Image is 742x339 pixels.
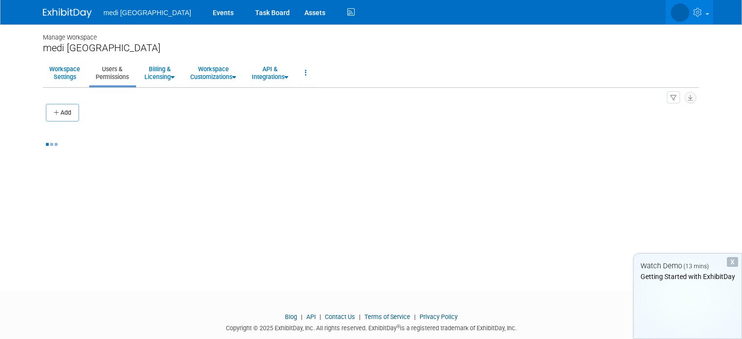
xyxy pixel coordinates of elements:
[46,143,58,146] img: loading...
[364,313,410,320] a: Terms of Service
[43,24,699,42] div: Manage Workspace
[43,42,699,54] div: medi [GEOGRAPHIC_DATA]
[46,104,79,121] button: Add
[325,313,355,320] a: Contact Us
[671,3,689,22] img: Medi Canada
[43,8,92,18] img: ExhibitDay
[683,263,709,270] span: (13 mins)
[103,9,191,17] span: medi [GEOGRAPHIC_DATA]
[357,313,363,320] span: |
[420,313,458,320] a: Privacy Policy
[306,313,316,320] a: API
[397,324,400,329] sup: ®
[184,61,242,85] a: WorkspaceCustomizations
[89,61,135,85] a: Users &Permissions
[43,61,86,85] a: WorkspaceSettings
[245,61,295,85] a: API &Integrations
[285,313,297,320] a: Blog
[299,313,305,320] span: |
[634,272,742,281] div: Getting Started with ExhibitDay
[317,313,323,320] span: |
[634,261,742,271] div: Watch Demo
[138,61,181,85] a: Billing &Licensing
[727,257,738,267] div: Dismiss
[412,313,418,320] span: |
